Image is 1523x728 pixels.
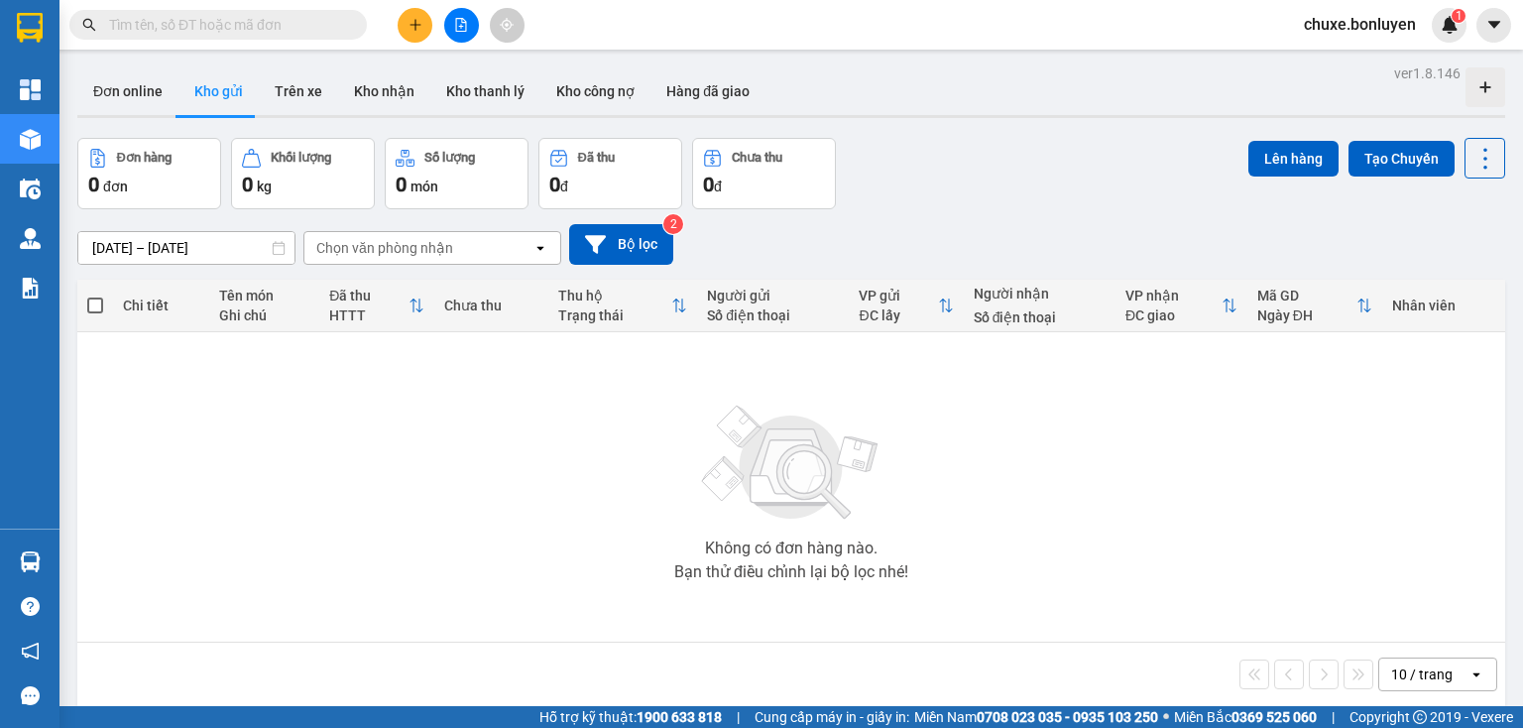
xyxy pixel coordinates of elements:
[1125,307,1222,323] div: ĐC giao
[914,706,1158,728] span: Miền Nam
[549,173,560,196] span: 0
[396,173,407,196] span: 0
[1468,667,1484,682] svg: open
[974,286,1106,302] div: Người nhận
[650,67,765,115] button: Hàng đã giao
[409,18,422,32] span: plus
[430,67,540,115] button: Kho thanh lý
[705,541,878,556] div: Không có đơn hàng nào.
[1257,307,1356,323] div: Ngày ĐH
[259,67,338,115] button: Trên xe
[548,280,698,332] th: Toggle SortBy
[1485,16,1503,34] span: caret-down
[88,173,99,196] span: 0
[1163,713,1169,721] span: ⚪️
[1247,280,1382,332] th: Toggle SortBy
[707,288,839,303] div: Người gửi
[21,642,40,661] span: notification
[242,173,253,196] span: 0
[539,706,722,728] span: Hỗ trợ kỹ thuật:
[674,564,908,580] div: Bạn thử điều chỉnh lại bộ lọc nhé!
[859,288,937,303] div: VP gửi
[737,706,740,728] span: |
[732,151,782,165] div: Chưa thu
[558,307,672,323] div: Trạng thái
[1288,12,1432,37] span: chuxe.bonluyen
[1231,709,1317,725] strong: 0369 525 060
[974,309,1106,325] div: Số điện thoại
[707,307,839,323] div: Số điện thoại
[20,129,41,150] img: warehouse-icon
[219,288,309,303] div: Tên món
[1248,141,1339,177] button: Lên hàng
[569,224,673,265] button: Bộ lọc
[424,151,475,165] div: Số lượng
[490,8,525,43] button: aim
[1174,706,1317,728] span: Miền Bắc
[123,298,199,313] div: Chi tiết
[82,18,96,32] span: search
[1348,141,1455,177] button: Tạo Chuyến
[178,67,259,115] button: Kho gửi
[78,232,294,264] input: Select a date range.
[77,138,221,209] button: Đơn hàng0đơn
[538,138,682,209] button: Đã thu0đ
[257,179,272,194] span: kg
[329,288,408,303] div: Đã thu
[578,151,615,165] div: Đã thu
[20,278,41,299] img: solution-icon
[20,551,41,572] img: warehouse-icon
[17,13,43,43] img: logo-vxr
[316,238,453,258] div: Chọn văn phòng nhận
[1413,710,1427,724] span: copyright
[703,173,714,196] span: 0
[1115,280,1247,332] th: Toggle SortBy
[21,686,40,705] span: message
[454,18,468,32] span: file-add
[109,14,343,36] input: Tìm tên, số ĐT hoặc mã đơn
[692,394,890,533] img: svg+xml;base64,PHN2ZyBjbGFzcz0ibGlzdC1wbHVnX19zdmciIHhtbG5zPSJodHRwOi8vd3d3LnczLm9yZy8yMDAwL3N2Zy...
[20,79,41,100] img: dashboard-icon
[977,709,1158,725] strong: 0708 023 035 - 0935 103 250
[1452,9,1465,23] sup: 1
[21,597,40,616] span: question-circle
[1394,62,1461,84] div: ver 1.8.146
[271,151,331,165] div: Khối lượng
[338,67,430,115] button: Kho nhận
[1465,67,1505,107] div: Tạo kho hàng mới
[329,307,408,323] div: HTTT
[558,288,672,303] div: Thu hộ
[540,67,650,115] button: Kho công nợ
[755,706,909,728] span: Cung cấp máy in - giấy in:
[637,709,722,725] strong: 1900 633 818
[1392,298,1495,313] div: Nhân viên
[1441,16,1459,34] img: icon-new-feature
[231,138,375,209] button: Khối lượng0kg
[20,179,41,199] img: warehouse-icon
[410,179,438,194] span: món
[1257,288,1356,303] div: Mã GD
[77,67,178,115] button: Đơn online
[663,214,683,234] sup: 2
[1476,8,1511,43] button: caret-down
[1125,288,1222,303] div: VP nhận
[20,228,41,249] img: warehouse-icon
[444,8,479,43] button: file-add
[103,179,128,194] span: đơn
[560,179,568,194] span: đ
[319,280,433,332] th: Toggle SortBy
[117,151,172,165] div: Đơn hàng
[859,307,937,323] div: ĐC lấy
[692,138,836,209] button: Chưa thu0đ
[444,298,538,313] div: Chưa thu
[385,138,528,209] button: Số lượng0món
[1391,665,1453,684] div: 10 / trang
[1332,706,1335,728] span: |
[219,307,309,323] div: Ghi chú
[532,240,548,256] svg: open
[398,8,432,43] button: plus
[849,280,963,332] th: Toggle SortBy
[1455,9,1462,23] span: 1
[714,179,722,194] span: đ
[500,18,514,32] span: aim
